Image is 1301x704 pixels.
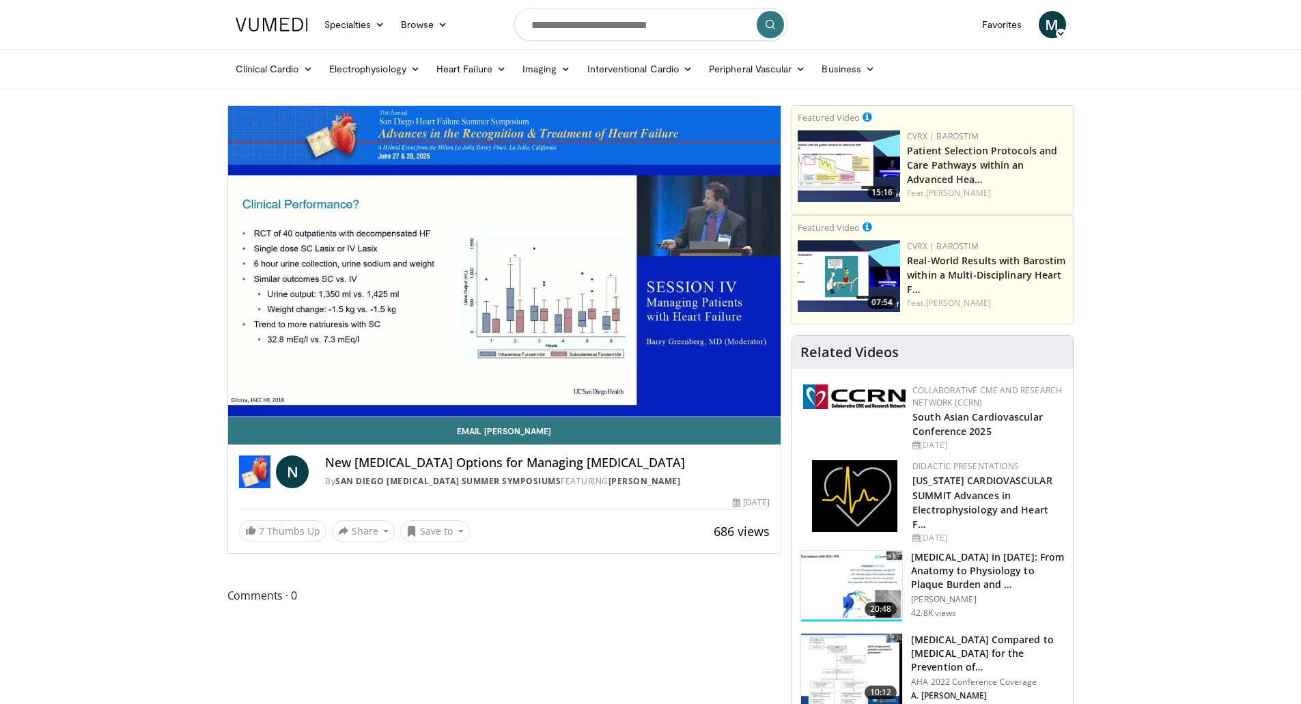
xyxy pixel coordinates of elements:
[798,240,900,312] img: d6bcd5d9-0712-4576-a4e4-b34173a4dc7b.150x105_q85_crop-smart_upscale.jpg
[800,344,899,361] h4: Related Videos
[911,608,956,619] p: 42.8K views
[803,384,906,409] img: a04ee3ba-8487-4636-b0fb-5e8d268f3737.png.150x105_q85_autocrop_double_scale_upscale_version-0.2.png
[798,111,860,124] small: Featured Video
[393,11,456,38] a: Browse
[236,18,308,31] img: VuMedi Logo
[228,417,781,445] a: Email [PERSON_NAME]
[514,55,579,83] a: Imaging
[911,550,1065,591] h3: [MEDICAL_DATA] in [DATE]: From Anatomy to Physiology to Plaque Burden and …
[912,532,1062,544] div: [DATE]
[907,130,979,142] a: CVRx | Barostim
[800,550,1065,623] a: 20:48 [MEDICAL_DATA] in [DATE]: From Anatomy to Physiology to Plaque Burden and … [PERSON_NAME] 4...
[259,524,264,537] span: 7
[911,633,1065,674] h3: [MEDICAL_DATA] Compared to [MEDICAL_DATA] for the Prevention of…
[733,496,770,509] div: [DATE]
[867,186,897,199] span: 15:16
[335,475,561,487] a: San Diego [MEDICAL_DATA] Summer Symposiums
[865,686,897,699] span: 10:12
[608,475,681,487] a: [PERSON_NAME]
[227,587,782,604] span: Comments 0
[798,130,900,202] img: c8104730-ef7e-406d-8f85-1554408b8bf1.150x105_q85_crop-smart_upscale.jpg
[926,187,991,199] a: [PERSON_NAME]
[813,55,883,83] a: Business
[865,602,897,616] span: 20:48
[1039,11,1066,38] a: M
[316,11,393,38] a: Specialties
[907,254,1065,296] a: Real-World Results with Barostim within a Multi-Disciplinary Heart F…
[907,144,1057,186] a: Patient Selection Protocols and Care Pathways within an Advanced Hea…
[798,240,900,312] a: 07:54
[332,520,395,542] button: Share
[714,523,770,539] span: 686 views
[926,297,991,309] a: [PERSON_NAME]
[325,475,770,488] div: By FEATURING
[579,55,701,83] a: Interventional Cardio
[912,474,1052,530] a: [US_STATE] CARDIOVASCULAR SUMMIT Advances in Electrophysiology and Heart F…
[912,384,1062,408] a: Collaborative CME and Research Network (CCRN)
[798,221,860,234] small: Featured Video
[325,455,770,470] h4: New [MEDICAL_DATA] Options for Managing [MEDICAL_DATA]
[907,297,1067,309] div: Feat.
[801,551,902,622] img: 823da73b-7a00-425d-bb7f-45c8b03b10c3.150x105_q85_crop-smart_upscale.jpg
[911,690,1065,701] p: A. [PERSON_NAME]
[400,520,470,542] button: Save to
[276,455,309,488] a: N
[867,296,897,309] span: 07:54
[812,460,897,532] img: 1860aa7a-ba06-47e3-81a4-3dc728c2b4cf.png.150x105_q85_autocrop_double_scale_upscale_version-0.2.png
[798,130,900,202] a: 15:16
[428,55,514,83] a: Heart Failure
[911,594,1065,605] p: [PERSON_NAME]
[974,11,1031,38] a: Favorites
[907,187,1067,199] div: Feat.
[239,455,271,488] img: San Diego Heart Failure Summer Symposiums
[912,439,1062,451] div: [DATE]
[228,106,781,417] video-js: Video Player
[912,410,1043,438] a: South Asian Cardiovascular Conference 2025
[514,8,787,41] input: Search topics, interventions
[239,520,326,541] a: 7 Thumbs Up
[227,55,321,83] a: Clinical Cardio
[912,460,1062,473] div: Didactic Presentations
[701,55,813,83] a: Peripheral Vascular
[321,55,428,83] a: Electrophysiology
[907,240,979,252] a: CVRx | Barostim
[911,677,1065,688] p: AHA 2022 Conference Coverage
